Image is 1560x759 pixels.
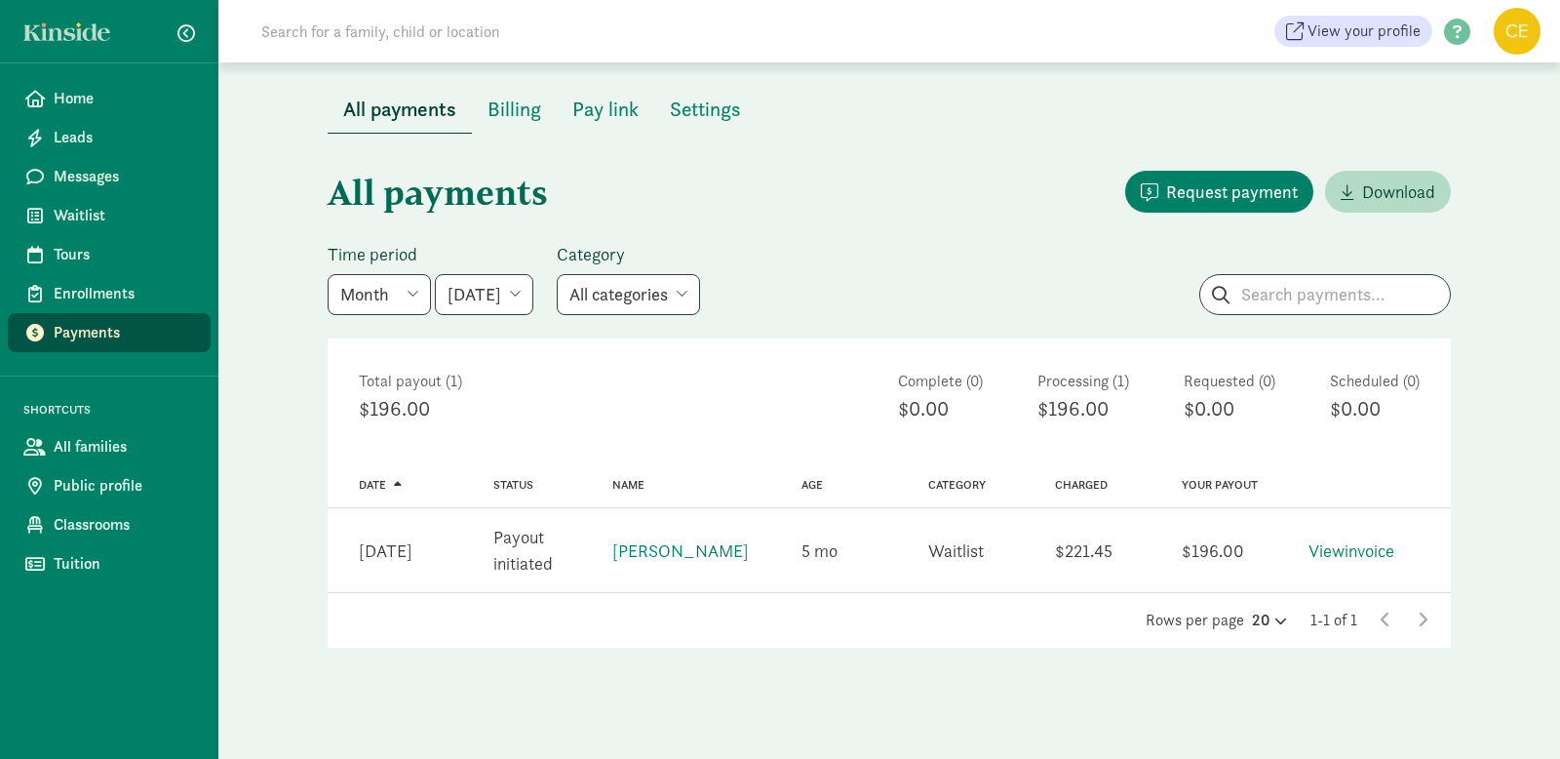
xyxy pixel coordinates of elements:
[801,478,823,492] a: Age
[8,544,211,583] a: Tuition
[654,86,757,133] button: Settings
[328,86,472,134] button: All payments
[1055,538,1112,564] div: $221.45
[1307,20,1421,43] span: View your profile
[8,274,211,313] a: Enrollments
[328,243,533,266] label: Time period
[1308,539,1394,562] a: Viewinvoice
[1252,609,1287,632] div: 20
[1037,370,1129,393] div: Processing (1)
[1182,478,1258,492] a: Your payout
[557,86,654,133] button: Pay link
[487,94,541,125] span: Billing
[359,538,412,564] div: [DATE]
[1200,275,1450,314] input: Search payments...
[1182,538,1244,564] div: $196.00
[928,538,984,564] div: Waitlist
[1330,393,1420,424] div: $0.00
[54,126,195,149] span: Leads
[1055,478,1108,492] a: Charged
[8,505,211,544] a: Classrooms
[328,609,1451,632] div: Rows per page 1-1 of 1
[8,196,211,235] a: Waitlist
[1125,171,1313,213] button: Request payment
[612,539,749,562] a: [PERSON_NAME]
[1184,393,1275,424] div: $0.00
[328,99,472,121] a: All payments
[359,370,843,393] div: Total payout (1)
[8,157,211,196] a: Messages
[54,321,195,344] span: Payments
[928,478,986,492] a: Category
[54,435,195,459] span: All families
[359,478,386,492] span: Date
[898,370,983,393] div: Complete (0)
[612,478,644,492] a: Name
[8,466,211,505] a: Public profile
[343,94,456,125] span: All payments
[557,99,654,121] a: Pay link
[8,79,211,118] a: Home
[54,282,195,305] span: Enrollments
[8,235,211,274] a: Tours
[557,243,700,266] label: Category
[250,12,797,51] input: Search for a family, child or location
[1274,16,1432,47] a: View your profile
[1037,393,1129,424] div: $196.00
[54,204,195,227] span: Waitlist
[801,539,838,562] span: 5
[1462,665,1560,759] iframe: Chat Widget
[1166,179,1298,205] span: Request payment
[8,313,211,352] a: Payments
[1184,370,1275,393] div: Requested (0)
[54,87,195,110] span: Home
[54,474,195,498] span: Public profile
[898,393,983,424] div: $0.00
[328,157,885,227] h1: All payments
[1362,179,1435,205] span: Download
[493,478,533,492] a: Status
[472,86,557,133] button: Billing
[54,243,195,266] span: Tours
[8,118,211,157] a: Leads
[572,94,639,125] span: Pay link
[8,427,211,466] a: All families
[1325,171,1451,213] a: Download
[54,165,195,188] span: Messages
[670,94,741,125] span: Settings
[472,99,557,121] a: Billing
[54,513,195,537] span: Classrooms
[493,526,553,575] span: Payout initiated
[359,478,402,492] a: Date
[1330,370,1420,393] div: Scheduled (0)
[654,99,757,121] a: Settings
[54,552,195,576] span: Tuition
[359,393,843,424] div: $196.00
